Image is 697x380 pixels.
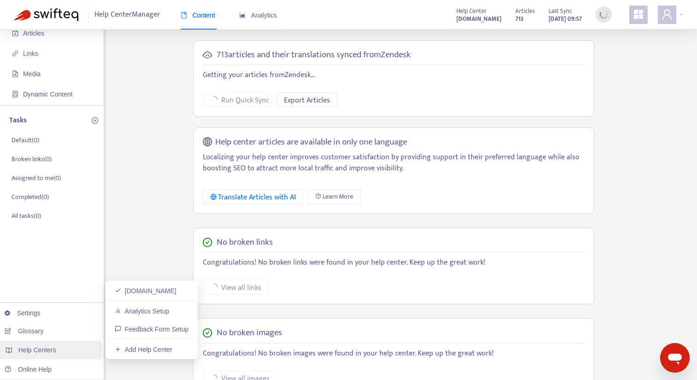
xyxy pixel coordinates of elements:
[115,308,169,315] a: Analytics Setup
[203,152,585,174] p: Localizing your help center improves customer satisfaction by providing support in their preferre...
[181,12,187,18] span: book
[203,137,212,148] span: global
[5,309,41,317] a: Settings
[203,50,212,60] span: cloud-sync
[23,70,41,78] span: Media
[203,70,585,81] p: Getting your articles from Zendesk ...
[210,192,296,203] div: Translate Articles with AI
[549,6,572,16] span: Last Sync
[181,12,215,19] span: Content
[5,366,52,373] a: Online Help
[92,117,98,124] span: plus-circle
[203,189,304,204] button: Translate Articles with AI
[12,173,61,183] p: Assigned to me ( 0 )
[456,14,502,24] strong: [DOMAIN_NAME]
[203,328,212,338] span: check-circle
[217,50,411,60] h5: 713 articles and their translations synced from Zendesk
[12,50,18,57] span: link
[12,211,41,221] p: All tasks ( 0 )
[203,280,269,295] button: View all links
[549,14,582,24] strong: [DATE] 09:57
[12,91,18,97] span: container
[115,346,172,353] a: Add Help Center
[203,92,272,107] button: Run Quick Sync
[239,12,246,18] span: area-chart
[12,30,18,36] span: account-book
[217,328,282,338] h5: No broken images
[308,189,360,204] a: Learn More
[12,192,49,202] p: Completed ( 0 )
[18,346,56,354] span: Help Centers
[284,95,330,106] span: Export Articles
[115,287,177,295] a: [DOMAIN_NAME]
[209,282,219,292] span: loading
[115,326,189,333] a: Feedback Form Setup
[5,327,43,335] a: Glossary
[12,71,18,77] span: file-image
[203,257,585,268] p: Congratulations! No broken links were found in your help center. Keep up the great work!
[14,8,78,21] img: Swifteq
[456,13,502,24] a: [DOMAIN_NAME]
[515,6,535,16] span: Articles
[456,6,487,16] span: Help Center
[323,192,353,202] span: Learn More
[12,135,39,145] p: Default ( 0 )
[660,343,690,373] iframe: Button to launch messaging window
[598,9,609,20] img: sync_loading.0b5143dde30e3a21642e.gif
[95,6,160,24] span: Help Center Manager
[277,92,337,107] button: Export Articles
[221,282,261,294] span: View all links
[215,137,407,148] h5: Help center articles are available in only one language
[662,9,673,20] span: user
[203,238,212,247] span: check-circle
[515,14,524,24] strong: 713
[239,12,277,19] span: Analytics
[203,348,585,359] p: Congratulations! No broken images were found in your help center. Keep up the great work!
[23,50,38,57] span: Links
[217,237,273,248] h5: No broken links
[9,115,27,126] p: Tasks
[209,95,219,104] span: loading
[633,9,644,20] span: appstore
[12,154,52,164] p: Broken links ( 0 )
[221,95,269,106] span: Run Quick Sync
[23,90,72,98] span: Dynamic Content
[23,30,44,37] span: Articles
